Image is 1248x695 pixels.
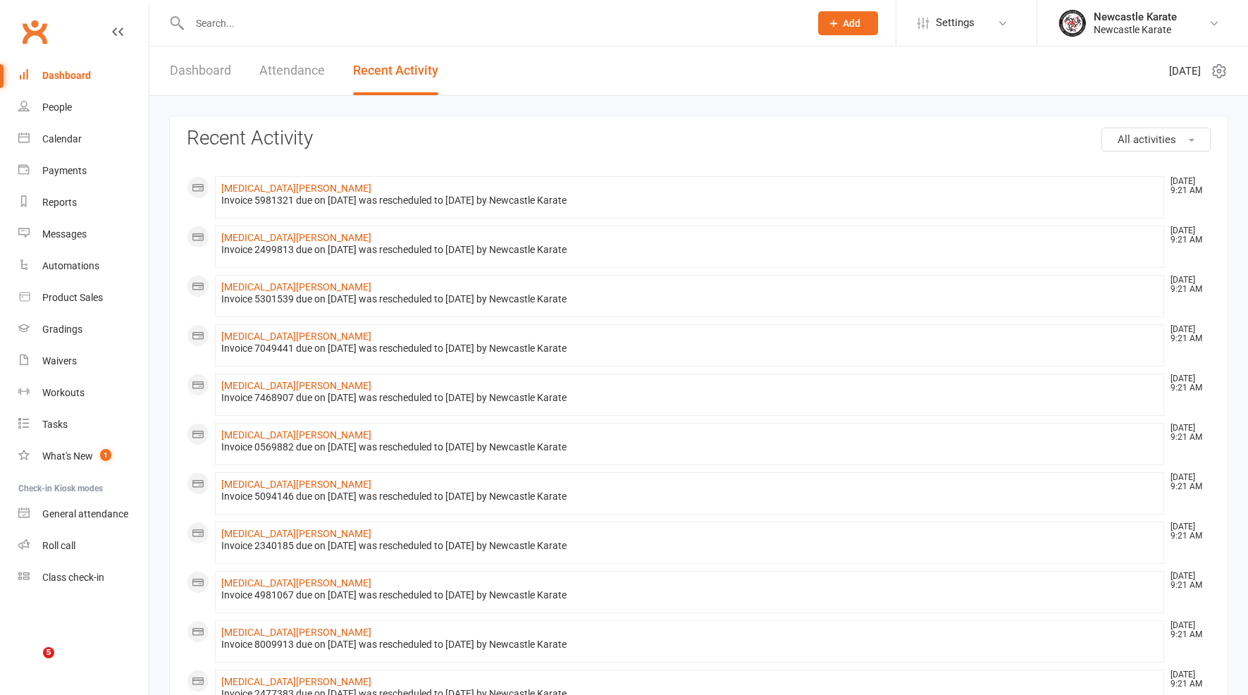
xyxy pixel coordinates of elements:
a: [MEDICAL_DATA][PERSON_NAME] [221,627,371,638]
div: Invoice 8009913 due on [DATE] was rescheduled to [DATE] by Newcastle Karate [221,639,1158,651]
div: Waivers [42,355,77,367]
time: [DATE] 9:21 AM [1163,424,1210,442]
a: [MEDICAL_DATA][PERSON_NAME] [221,676,371,687]
div: Automations [42,260,99,271]
a: Dashboard [170,47,231,95]
div: Dashboard [42,70,91,81]
a: [MEDICAL_DATA][PERSON_NAME] [221,183,371,194]
a: Dashboard [18,60,149,92]
div: Invoice 4981067 due on [DATE] was rescheduled to [DATE] by Newcastle Karate [221,589,1158,601]
div: Class check-in [42,572,104,583]
span: Settings [936,7,975,39]
time: [DATE] 9:21 AM [1163,276,1210,294]
a: Messages [18,219,149,250]
time: [DATE] 9:21 AM [1163,325,1210,343]
span: Add [843,18,860,29]
div: People [42,102,72,113]
time: [DATE] 9:21 AM [1163,522,1210,541]
a: What's New1 [18,441,149,472]
div: Newcastle Karate [1094,11,1177,23]
time: [DATE] 9:21 AM [1163,670,1210,689]
a: [MEDICAL_DATA][PERSON_NAME] [221,479,371,490]
a: [MEDICAL_DATA][PERSON_NAME] [221,281,371,293]
button: Add [818,11,878,35]
a: Tasks [18,409,149,441]
a: Clubworx [17,14,52,49]
time: [DATE] 9:21 AM [1163,177,1210,195]
a: [MEDICAL_DATA][PERSON_NAME] [221,331,371,342]
button: All activities [1101,128,1211,152]
span: 5 [43,647,54,658]
a: Payments [18,155,149,187]
time: [DATE] 9:21 AM [1163,572,1210,590]
time: [DATE] 9:21 AM [1163,374,1210,393]
a: [MEDICAL_DATA][PERSON_NAME] [221,528,371,539]
a: Reports [18,187,149,219]
div: Invoice 5981321 due on [DATE] was rescheduled to [DATE] by Newcastle Karate [221,195,1158,207]
div: Messages [42,228,87,240]
div: Gradings [42,324,82,335]
time: [DATE] 9:21 AM [1163,621,1210,639]
div: Tasks [42,419,68,430]
img: thumb_image1757378539.png [1058,9,1087,37]
a: Roll call [18,530,149,562]
h3: Recent Activity [187,128,1211,149]
a: Attendance [259,47,325,95]
a: Calendar [18,123,149,155]
a: Recent Activity [353,47,438,95]
div: Product Sales [42,292,103,303]
span: All activities [1118,133,1176,146]
div: Newcastle Karate [1094,23,1177,36]
div: Invoice 7468907 due on [DATE] was rescheduled to [DATE] by Newcastle Karate [221,392,1158,404]
time: [DATE] 9:21 AM [1163,473,1210,491]
a: People [18,92,149,123]
a: Waivers [18,345,149,377]
div: Invoice 2499813 due on [DATE] was rescheduled to [DATE] by Newcastle Karate [221,244,1158,256]
span: [DATE] [1169,63,1201,80]
div: Invoice 5094146 due on [DATE] was rescheduled to [DATE] by Newcastle Karate [221,491,1158,503]
a: [MEDICAL_DATA][PERSON_NAME] [221,429,371,441]
time: [DATE] 9:21 AM [1163,226,1210,245]
div: Calendar [42,133,82,144]
a: Class kiosk mode [18,562,149,593]
div: Invoice 0569882 due on [DATE] was rescheduled to [DATE] by Newcastle Karate [221,441,1158,453]
div: Workouts [42,387,85,398]
input: Search... [185,13,800,33]
a: General attendance kiosk mode [18,498,149,530]
a: Automations [18,250,149,282]
div: Invoice 7049441 due on [DATE] was rescheduled to [DATE] by Newcastle Karate [221,343,1158,355]
div: Payments [42,165,87,176]
span: 1 [100,449,111,461]
div: Reports [42,197,77,208]
div: Roll call [42,540,75,551]
a: Gradings [18,314,149,345]
div: Invoice 2340185 due on [DATE] was rescheduled to [DATE] by Newcastle Karate [221,540,1158,552]
div: General attendance [42,508,128,519]
a: Product Sales [18,282,149,314]
a: [MEDICAL_DATA][PERSON_NAME] [221,232,371,243]
a: [MEDICAL_DATA][PERSON_NAME] [221,380,371,391]
a: Workouts [18,377,149,409]
div: Invoice 5301539 due on [DATE] was rescheduled to [DATE] by Newcastle Karate [221,293,1158,305]
a: [MEDICAL_DATA][PERSON_NAME] [221,577,371,589]
iframe: Intercom live chat [14,647,48,681]
div: What's New [42,450,93,462]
